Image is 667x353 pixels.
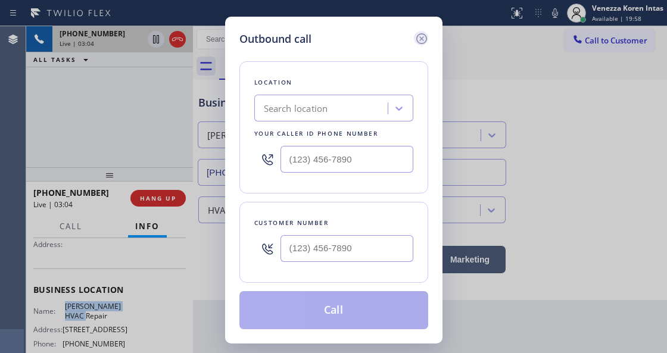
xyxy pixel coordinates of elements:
[280,235,413,262] input: (123) 456-7890
[239,291,428,329] button: Call
[254,127,413,140] div: Your caller id phone number
[264,102,328,115] div: Search location
[280,146,413,173] input: (123) 456-7890
[254,76,413,89] div: Location
[254,217,413,229] div: Customer number
[239,31,311,47] h5: Outbound call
